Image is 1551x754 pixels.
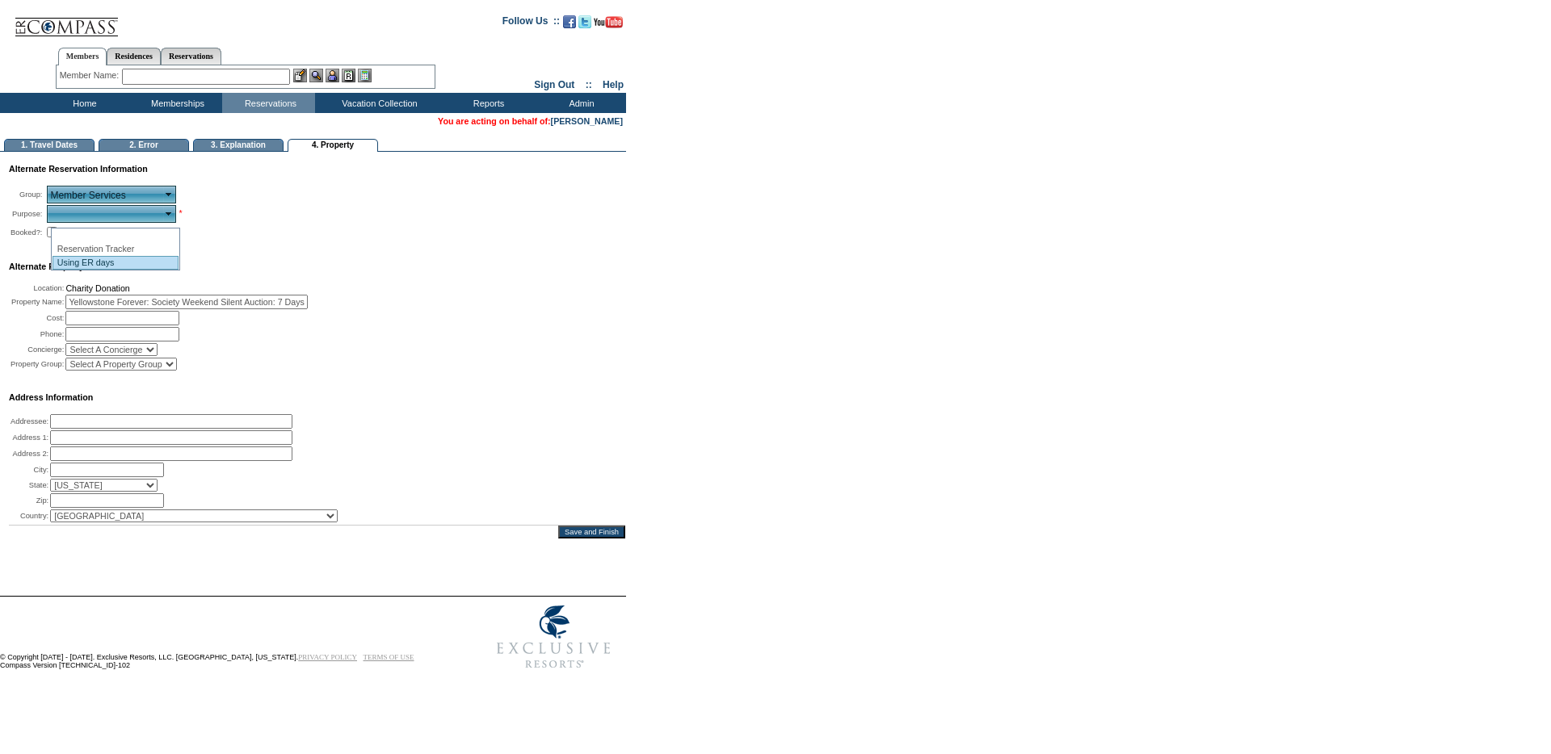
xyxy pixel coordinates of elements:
a: select [163,205,176,223]
a: select [163,186,176,203]
td: 1. Travel Dates [4,139,95,152]
img: Reservations [342,69,355,82]
td: Country: [11,509,48,522]
strong: Alternate Property Information [9,262,134,271]
li: Using ER days [53,256,179,270]
td: Address 2: [11,446,48,461]
td: Property Name: [11,295,64,309]
div: Member Name: [60,69,122,82]
td: Address 1: [11,430,48,445]
img: Compass Home [14,4,119,37]
td: Zip: [11,493,48,508]
a: Subscribe to our YouTube Channel [594,20,623,30]
td: Group: [11,186,42,203]
span: :: [586,79,592,90]
img: Become our fan on Facebook [563,15,576,28]
span: You are acting on behalf of: [438,116,623,126]
td: Admin [533,93,626,113]
td: Addressee: [11,414,48,429]
strong: Address Information [9,392,93,402]
img: b_edit.gif [293,69,307,82]
td: State: [11,479,48,492]
td: Property Group: [11,358,64,371]
td: Purpose: [11,205,42,223]
td: Reservations [222,93,315,113]
a: Follow us on Twitter [578,20,591,30]
img: Subscribe to our YouTube Channel [594,16,623,28]
img: Follow us on Twitter [578,15,591,28]
img: View [309,69,323,82]
img: b_calculator.gif [358,69,372,82]
td: Reports [440,93,533,113]
a: Members [58,48,107,65]
td: Location: [11,283,64,293]
img: Impersonate [326,69,339,82]
td: Phone: [11,327,64,341]
a: TERMS OF USE [364,653,414,661]
td: Vacation Collection [315,93,440,113]
td: Booked?: [11,224,42,240]
td: Charity Donation [65,283,308,293]
a: Reservations [161,48,221,65]
td: Home [36,93,129,113]
strong: Alternate Reservation Information [9,164,148,174]
a: Sign Out [534,79,574,90]
td: 4. Property [288,139,378,152]
a: Help [603,79,624,90]
a: Become our fan on Facebook [563,20,576,30]
li: Reservation Tracker [53,242,179,256]
td: Concierge: [11,343,64,356]
td: City: [11,463,48,477]
td: Cost: [11,311,64,325]
input: Save and Finish [558,526,625,538]
td: Follow Us :: [502,14,560,33]
a: [PERSON_NAME] [551,116,623,126]
td: 3. Explanation [193,139,284,152]
td: 2. Error [99,139,189,152]
a: PRIVACY POLICY [298,653,357,661]
a: Residences [107,48,161,65]
img: Exclusive Resorts [481,597,626,677]
td: Memberships [129,93,222,113]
